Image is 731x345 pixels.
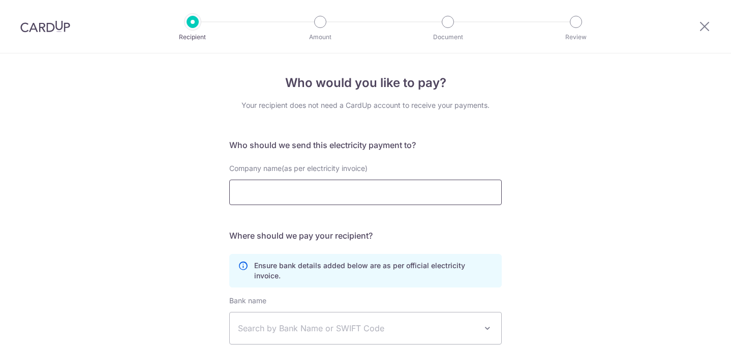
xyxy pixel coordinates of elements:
[229,100,502,110] div: Your recipient does not need a CardUp account to receive your payments.
[538,32,614,42] p: Review
[155,32,230,42] p: Recipient
[229,296,266,306] label: Bank name
[229,139,502,151] h5: Who should we send this electricity payment to?
[229,164,368,172] span: Company name(as per electricity invoice)
[410,32,485,42] p: Document
[229,74,502,92] h4: Who would you like to pay?
[20,20,70,33] img: CardUp
[229,229,502,242] h5: Where should we pay your recipient?
[238,322,477,334] span: Search by Bank Name or SWIFT Code
[283,32,358,42] p: Amount
[254,261,493,281] p: Ensure bank details added below are as per official electricity invoice.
